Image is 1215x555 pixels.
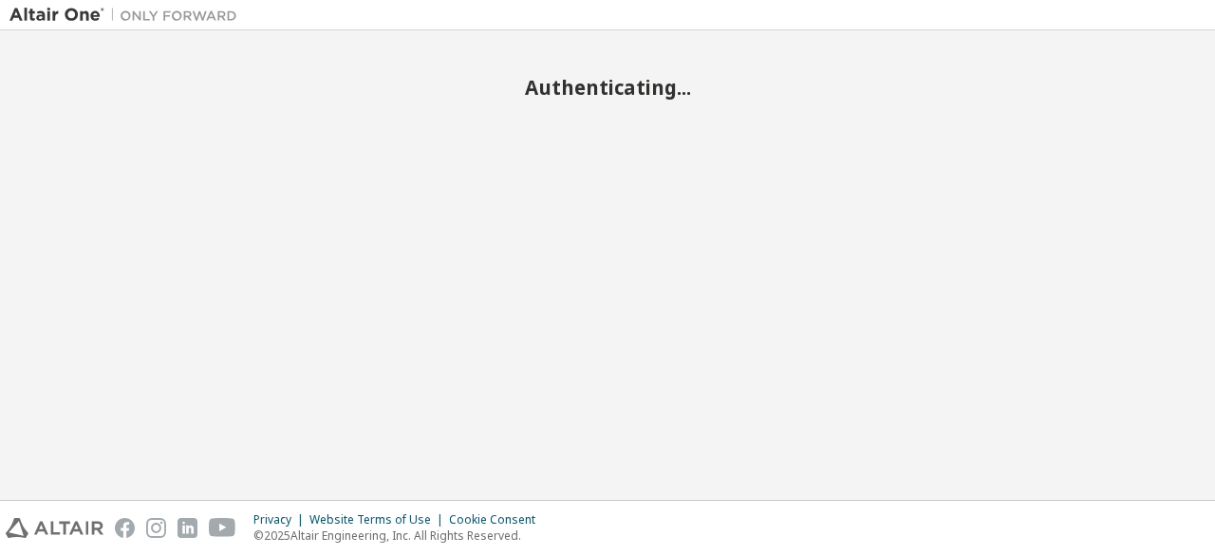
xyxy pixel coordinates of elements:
[253,527,547,544] p: © 2025 Altair Engineering, Inc. All Rights Reserved.
[9,6,247,25] img: Altair One
[178,518,197,538] img: linkedin.svg
[9,75,1206,100] h2: Authenticating...
[146,518,166,538] img: instagram.svg
[253,512,309,527] div: Privacy
[309,512,449,527] div: Website Terms of Use
[209,518,236,538] img: youtube.svg
[449,512,547,527] div: Cookie Consent
[6,518,103,538] img: altair_logo.svg
[115,518,135,538] img: facebook.svg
